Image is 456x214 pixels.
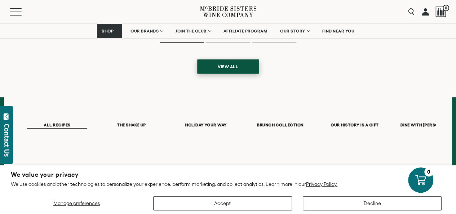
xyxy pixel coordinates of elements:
div: 0 [424,167,433,176]
button: Manage preferences [11,196,142,210]
span: OUR BRANDS [130,29,159,34]
li: Page dot 3 [252,42,296,43]
button: BRUNCH COLLECTION [250,122,310,128]
button: HOLIDAY YOUR WAY [176,122,236,128]
button: Mobile Menu Trigger [10,8,36,16]
span: 0 [443,5,449,11]
span: OUR STORY [280,29,305,34]
button: THE SHAKE UP [101,122,161,128]
span: View all [205,60,251,74]
button: Decline [303,196,442,210]
h2: We value your privacy [11,172,445,178]
a: FIND NEAR YOU [318,24,359,38]
span: JOIN THE CLUB [176,29,207,34]
span: FIND NEAR YOU [322,29,355,34]
span: AFFILIATE PROGRAM [223,29,267,34]
button: ALL RECIPES [27,122,87,128]
span: Manage preferences [53,200,100,206]
a: Privacy Policy. [306,181,337,187]
a: View all [197,59,259,74]
li: Page dot 1 [160,42,204,43]
a: SHOP [97,24,122,38]
p: We use cookies and other technologies to personalize your experience, perform marketing, and coll... [11,181,445,187]
a: AFFILIATE PROGRAM [219,24,272,38]
button: Accept [153,196,292,210]
a: OUR BRANDS [126,24,167,38]
a: OUR STORY [275,24,314,38]
div: Contact Us [3,124,10,157]
span: SHOP [102,29,114,34]
button: OUR HISTORY IS A GIFT [324,122,385,128]
a: JOIN THE CLUB [171,24,215,38]
li: Page dot 2 [206,42,250,43]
